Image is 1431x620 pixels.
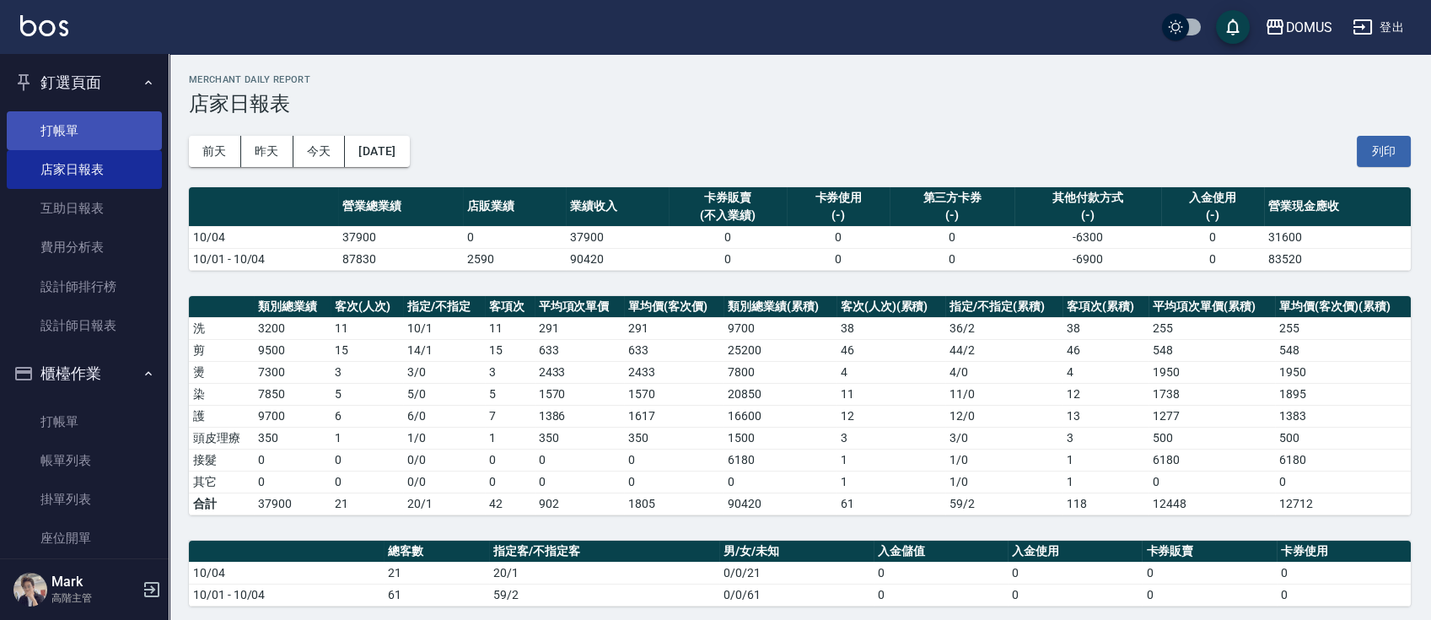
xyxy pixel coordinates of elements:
td: 0 [535,449,625,471]
td: 合計 [189,493,254,515]
td: 0 [254,449,331,471]
button: DOMUS [1258,10,1339,45]
td: 1383 [1275,405,1411,427]
td: 46 [837,339,945,361]
td: 剪 [189,339,254,361]
td: 12712 [1275,493,1411,515]
td: 11 [485,317,535,339]
td: 255 [1275,317,1411,339]
a: 店家日報表 [7,150,162,189]
a: 帳單列表 [7,441,162,480]
td: 3 [837,427,945,449]
a: 營業儀表板 [7,558,162,597]
td: 0 [624,471,724,493]
td: 61 [384,584,489,606]
th: 客次(人次) [331,296,403,318]
td: 21 [384,562,489,584]
button: 列印 [1357,136,1411,167]
td: 1570 [624,383,724,405]
td: 350 [254,427,331,449]
td: 44 / 2 [945,339,1062,361]
td: 500 [1149,427,1275,449]
td: 12 [837,405,945,427]
td: 0 [1161,248,1264,270]
button: 櫃檯作業 [7,352,162,396]
div: (-) [1019,207,1157,224]
td: 2433 [535,361,625,383]
td: 1738 [1149,383,1275,405]
a: 費用分析表 [7,228,162,267]
td: 6180 [724,449,837,471]
th: 客次(人次)(累積) [837,296,945,318]
td: 350 [624,427,724,449]
td: 1617 [624,405,724,427]
td: 291 [535,317,625,339]
td: 16600 [724,405,837,427]
td: 1 [837,449,945,471]
td: 37900 [254,493,331,515]
a: 設計師日報表 [7,306,162,345]
a: 座位開單 [7,519,162,558]
td: -6900 [1014,248,1161,270]
td: 42 [485,493,535,515]
th: 營業現金應收 [1264,187,1411,227]
td: 0 [1275,471,1411,493]
td: 5 / 0 [403,383,484,405]
td: 1386 [535,405,625,427]
td: 902 [535,493,625,515]
div: 入金使用 [1165,189,1260,207]
td: 118 [1062,493,1149,515]
button: 前天 [189,136,241,167]
td: 0 [1277,562,1411,584]
td: 6180 [1149,449,1275,471]
a: 掛單列表 [7,480,162,519]
td: 20/1 [403,493,484,515]
td: 2590 [463,248,566,270]
td: 1570 [535,383,625,405]
h3: 店家日報表 [189,92,1411,116]
td: 255 [1149,317,1275,339]
th: 店販業績 [463,187,566,227]
td: 0 [1161,226,1264,248]
td: 11 [837,383,945,405]
td: 1950 [1149,361,1275,383]
td: 46 [1062,339,1149,361]
td: 2433 [624,361,724,383]
th: 入金使用 [1008,541,1142,563]
img: Logo [20,15,68,36]
td: 11 / 0 [945,383,1062,405]
div: (-) [1165,207,1260,224]
td: 350 [535,427,625,449]
td: 9700 [254,405,331,427]
td: 10/01 - 10/04 [189,248,338,270]
td: 0 [624,449,724,471]
td: 14 / 1 [403,339,484,361]
td: 38 [837,317,945,339]
td: 31600 [1264,226,1411,248]
th: 入金儲值 [874,541,1008,563]
div: (-) [791,207,885,224]
td: 0 [1149,471,1275,493]
th: 客項次 [485,296,535,318]
td: 36 / 2 [945,317,1062,339]
td: 1 [1062,449,1149,471]
td: 90420 [724,493,837,515]
td: 548 [1149,339,1275,361]
td: 10/04 [189,226,338,248]
td: 0 [535,471,625,493]
td: 5 [485,383,535,405]
th: 平均項次單價(累積) [1149,296,1275,318]
td: 633 [535,339,625,361]
td: 10/04 [189,562,384,584]
td: 1 [1062,471,1149,493]
td: 燙 [189,361,254,383]
td: 1 / 0 [945,471,1062,493]
td: 4 [837,361,945,383]
td: 7 [485,405,535,427]
td: 0 [890,226,1014,248]
td: 1 / 0 [945,449,1062,471]
td: 13 [1062,405,1149,427]
img: Person [13,573,47,607]
td: -6300 [1014,226,1161,248]
a: 打帳單 [7,111,162,150]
